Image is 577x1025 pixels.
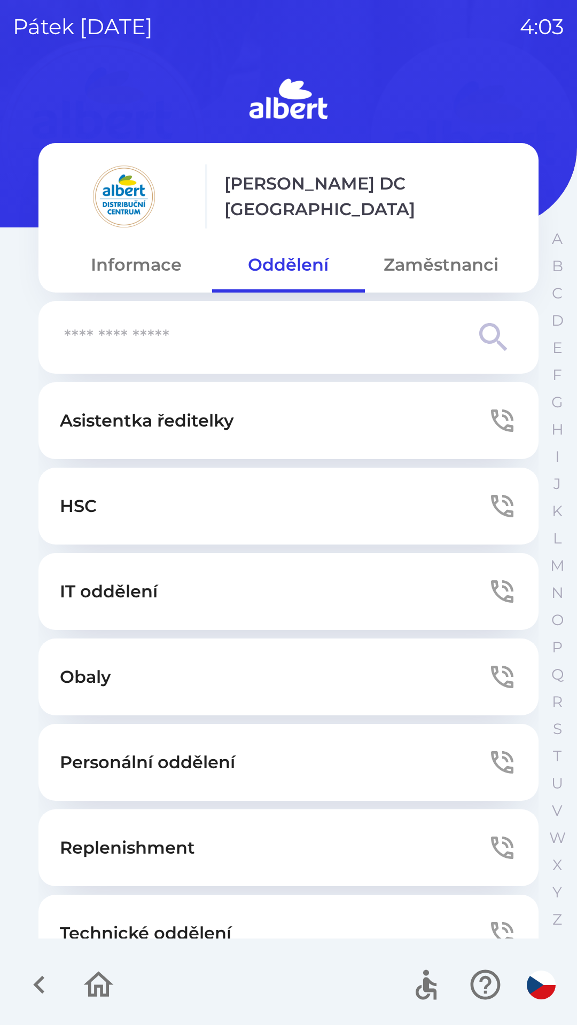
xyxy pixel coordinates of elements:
[60,246,212,284] button: Informace
[520,11,564,43] p: 4:03
[60,664,111,690] p: Obaly
[60,493,97,519] p: HSC
[38,638,539,715] button: Obaly
[60,750,235,775] p: Personální oddělení
[38,724,539,801] button: Personální oddělení
[38,382,539,459] button: Asistentka ředitelky
[38,809,539,886] button: Replenishment
[13,11,153,43] p: pátek [DATE]
[38,468,539,545] button: HSC
[60,408,234,433] p: Asistentka ředitelky
[224,171,517,222] p: [PERSON_NAME] DC [GEOGRAPHIC_DATA]
[60,835,195,861] p: Replenishment
[60,164,188,228] img: 092fc4fe-19c8-4166-ad20-d7efd4551fba.png
[527,971,556,999] img: cs flag
[365,246,517,284] button: Zaměstnanci
[38,895,539,972] button: Technické oddělení
[60,579,158,604] p: IT oddělení
[38,553,539,630] button: IT oddělení
[60,920,231,946] p: Technické oddělení
[212,246,364,284] button: Oddělení
[38,75,539,126] img: Logo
